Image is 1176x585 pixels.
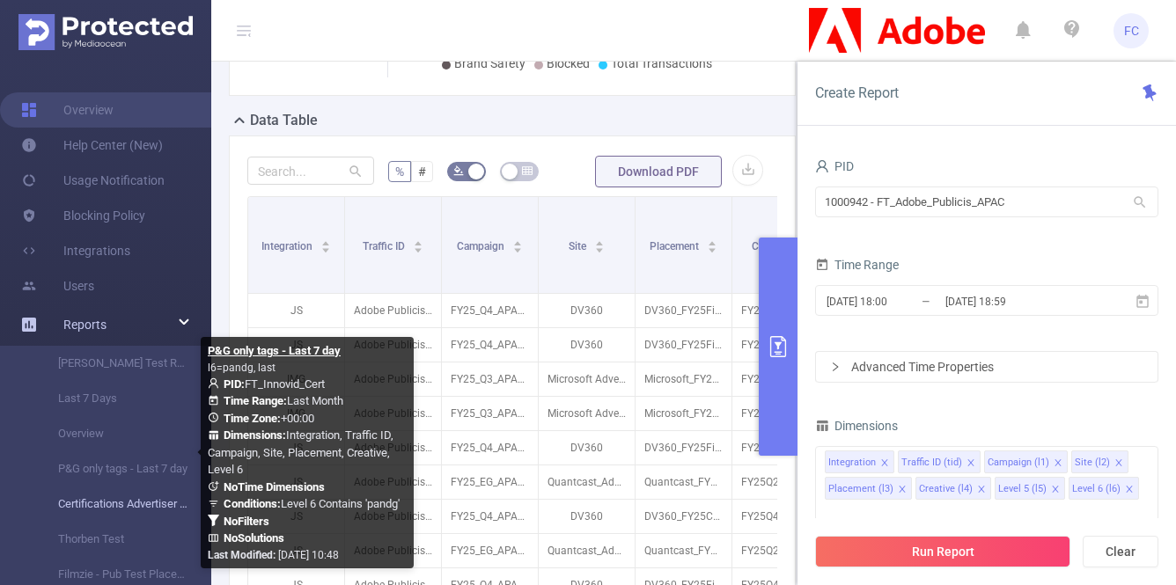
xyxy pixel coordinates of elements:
[901,451,962,474] div: Traffic ID (tid)
[1051,485,1060,495] i: icon: close
[413,238,423,249] div: Sort
[539,465,635,499] p: Quantcast_AdobeDyn
[1054,458,1062,469] i: icon: close
[539,328,635,362] p: DV360
[732,431,828,464] p: FY25Q4_CC_Individual_Firefly_in_en_L1Release-GenSFX-Rocket_ST_300x250_Firefly_CustomAffinity-Desk...
[21,128,163,163] a: Help Center (New)
[21,92,114,128] a: Overview
[708,238,717,244] i: icon: caret-up
[248,294,344,327] p: JS
[1114,458,1123,469] i: icon: close
[35,346,190,381] a: [PERSON_NAME] Test Report
[539,294,635,327] p: DV360
[732,500,828,533] p: FY25Q4_CC_Photography_Photoshop_au_en_MaxLondon-AdjustColours_ST_300x250_NA_CustomAffinity-Deskto...
[208,377,224,389] i: icon: user
[1069,477,1139,500] li: Level 6 (l6)
[224,497,400,510] span: Level 6 Contains 'pandg'
[825,450,894,473] li: Integration
[512,238,523,249] div: Sort
[345,294,441,327] p: Adobe Publicis APAC [27142]
[224,428,286,442] b: Dimensions :
[442,431,538,464] p: FY25_Q4_APAC_Creative_Firefly_Progression_Progression_NA_P42467_NA [291611]
[595,238,605,244] i: icon: caret-up
[522,165,533,176] i: icon: table
[1125,485,1134,495] i: icon: close
[208,344,341,357] b: P&G only tags - Last 7 day
[224,497,281,510] b: Conditions :
[1083,536,1158,567] button: Clear
[828,451,876,474] div: Integration
[442,397,538,430] p: FY25_Q3_APAC_Creative_AllApps_Progression_Progression_NA_P42497_CCAllAppsIN [281072]
[21,163,165,198] a: Usage Notification
[732,465,828,499] p: FY25Q2_CC_Individual_CCIAllApps_AU_EN_AOUPSarahArnettDisplayGIF2-CreatorRobe_AN_728x90_NA_NA.gif ...
[208,549,276,561] b: Last Modified:
[828,478,893,501] div: Placement (l3)
[995,477,1065,500] li: Level 5 (l5)
[35,522,190,557] a: Thorben Test
[636,465,731,499] p: Quantcast_FY25CC_LAL_Cookieless-Targeting_KR_DSK_BAN_728x90 [9153693]
[825,477,912,500] li: Placement (l3)
[539,500,635,533] p: DV360
[363,240,408,252] span: Traffic ID
[1072,478,1121,501] div: Level 6 (l6)
[320,238,331,249] div: Sort
[815,159,854,173] span: PID
[208,377,400,545] span: FT_Innovid_Cert Last Month +00:00
[35,451,190,486] a: P&G only tags - Last 7 day
[21,198,145,233] a: Blocking Policy
[208,362,276,374] span: l6=pandg, last
[414,238,423,244] i: icon: caret-up
[321,238,331,244] i: icon: caret-up
[513,245,523,251] i: icon: caret-down
[224,515,269,528] b: No Filters
[1124,13,1139,48] span: FC
[418,165,426,179] span: #
[815,258,899,272] span: Time Range
[442,294,538,327] p: FY25_Q4_APAC_Creative_Firefly_Progression_Progression_NA_P42467_NA [291611]
[539,362,635,396] p: Microsoft Advertising Network [3090]
[35,486,190,522] a: Certifications Advertiser - 30 days
[261,240,315,252] span: Integration
[967,458,975,469] i: icon: close
[898,450,981,473] li: Traffic ID (tid)
[732,362,828,396] p: FY25Q3_CC_Individual_CCPro_in_en_GenAIV1-NonGen_ST_1200x674_NA_CustomSegment-NonGenuineSoftware-D...
[636,534,731,567] p: Quantcast_FY25CC_LAL_Cookieless-Targeting_KR_DSK_BAN_728x90 [9153693]
[1071,450,1128,473] li: Site (l2)
[815,84,899,101] span: Create Report
[442,465,538,499] p: FY25_EG_APAC_Creative_CCM_Acquisition_Buy_NA_P36036_Quantcast [258623]
[547,56,590,70] span: Blocked
[998,478,1047,501] div: Level 5 (l5)
[224,531,284,545] b: No Solutions
[248,328,344,362] p: JS
[595,156,722,187] button: Download PDF
[815,159,829,173] i: icon: user
[944,289,1086,313] input: End date
[611,56,712,70] span: Total Transactions
[539,431,635,464] p: DV360
[513,238,523,244] i: icon: caret-up
[984,450,1068,473] li: Campaign (l1)
[752,240,792,252] span: Creative
[595,245,605,251] i: icon: caret-down
[636,362,731,396] p: Microsoft_FY25CCPro_PSP_CustomSegment-NonGenuineSoftware_IN_DSK_BAN_1200x674_GenAIV1-NonGen_Progr...
[636,500,731,533] p: DV360_FY25CC_PSP_CustomAffinity_AU_DSK_BAN_300x250_MaxLondon-AdjustColours_Progression_PhotoshopD...
[732,397,828,430] p: FY25Q3_CC_Individual_CCPro_in_en_GenAIV2-NonGen_ST_1200x674_NA_CustomSegment-NonGenuineSoftware-D...
[35,381,190,416] a: Last 7 Days
[454,56,526,70] span: Brand Safety
[35,416,190,451] a: Overview
[442,328,538,362] p: FY25_Q4_APAC_Creative_Firefly_Progression_Progression_NA_P42467_NA [291611]
[1075,451,1110,474] div: Site (l2)
[345,328,441,362] p: Adobe Publicis APAC [27142]
[815,419,898,433] span: Dimensions
[224,394,287,407] b: Time Range:
[321,245,331,251] i: icon: caret-down
[18,14,193,50] img: Protected Media
[442,500,538,533] p: FY25_Q4_APAC_Creative_EveryoneCan_Progression_Progression_NA_P42497_Photoshop [289822]
[414,245,423,251] i: icon: caret-down
[815,536,1070,567] button: Run Report
[224,480,325,494] b: No Time Dimensions
[395,165,404,179] span: %
[569,240,589,252] span: Site
[442,362,538,396] p: FY25_Q3_APAC_Creative_AllApps_Progression_Progression_NA_P42497_CCAllAppsIN [281072]
[830,362,841,372] i: icon: right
